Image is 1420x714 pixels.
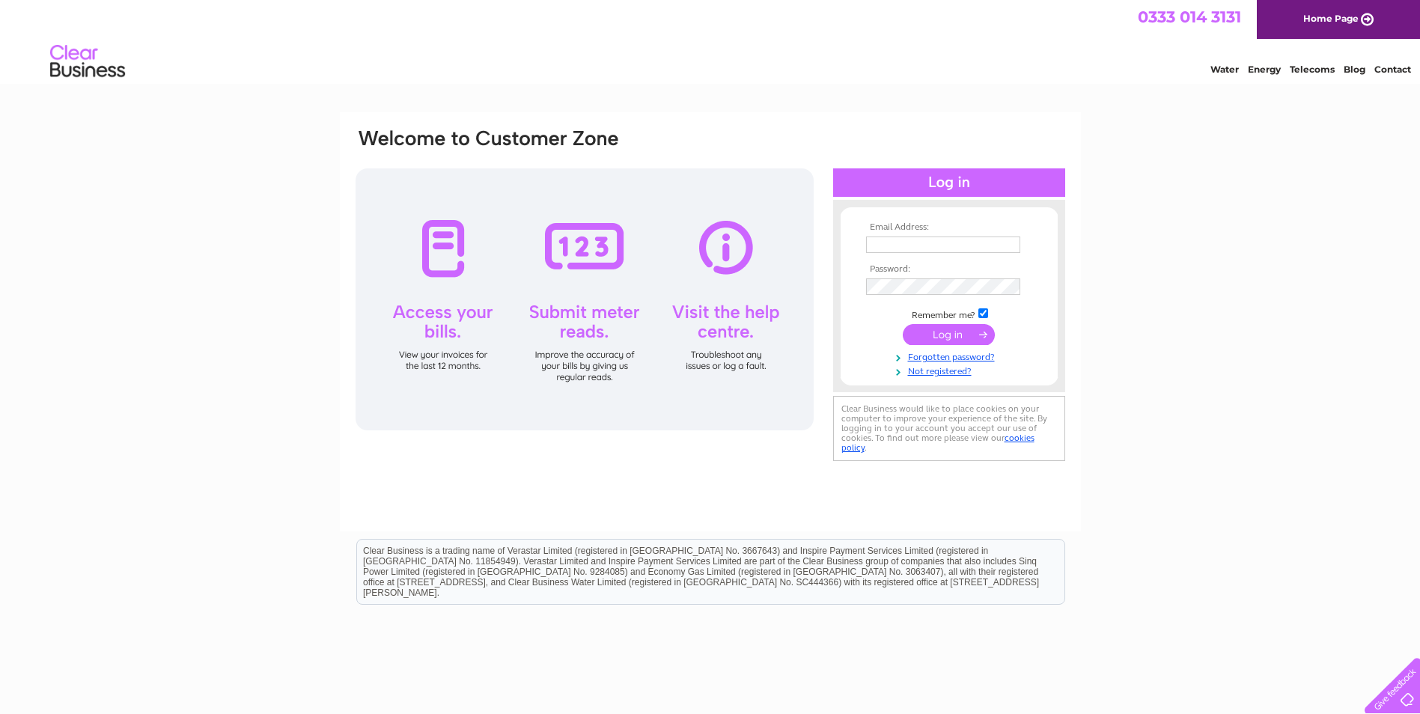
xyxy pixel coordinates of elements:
[833,396,1065,461] div: Clear Business would like to place cookies on your computer to improve your experience of the sit...
[903,324,995,345] input: Submit
[1210,64,1239,75] a: Water
[49,39,126,85] img: logo.png
[866,349,1036,363] a: Forgotten password?
[1344,64,1365,75] a: Blog
[862,306,1036,321] td: Remember me?
[862,264,1036,275] th: Password:
[1290,64,1335,75] a: Telecoms
[866,363,1036,377] a: Not registered?
[841,433,1034,453] a: cookies policy
[1138,7,1241,26] a: 0333 014 3131
[1374,64,1411,75] a: Contact
[357,8,1064,73] div: Clear Business is a trading name of Verastar Limited (registered in [GEOGRAPHIC_DATA] No. 3667643...
[1248,64,1281,75] a: Energy
[862,222,1036,233] th: Email Address:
